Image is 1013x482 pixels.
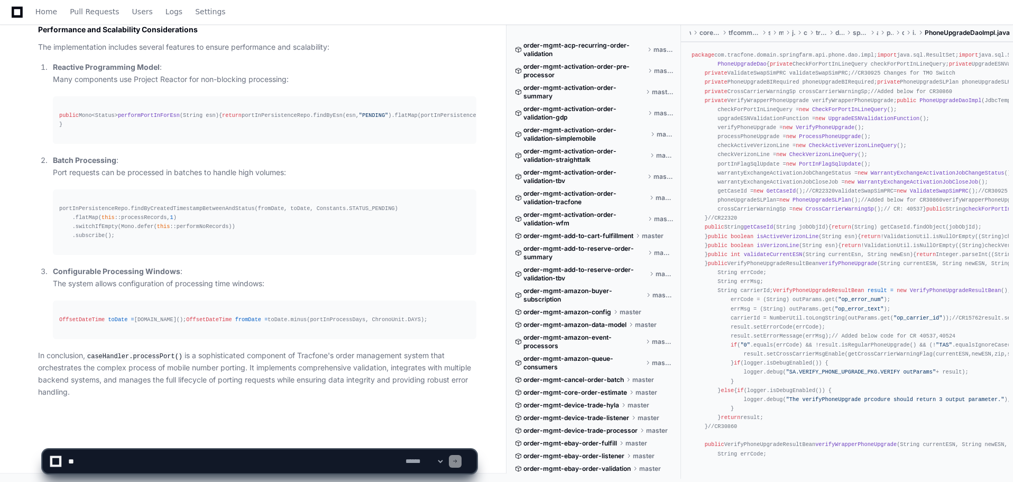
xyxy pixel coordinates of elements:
[877,29,878,37] span: api
[916,251,936,258] span: return
[523,266,647,283] span: order-mgmt-add-to-reserve-order-validation-tbv
[884,206,923,213] span: // CR: 40537
[523,321,627,329] span: order-mgmt-amazon-data-model
[776,152,786,158] span: new
[861,233,880,240] span: return
[222,112,242,119] span: return
[786,134,796,140] span: new
[815,115,825,122] span: new
[705,97,727,104] span: private
[708,260,727,267] span: public
[59,315,470,324] div: [DOMAIN_NAME](); toDate.minus(portInProcessDays, ChronoUnit.DAYS);
[799,106,808,113] span: new
[835,306,883,312] span: "op_error_text"
[779,197,789,203] span: new
[818,233,858,240] span: (String esn)
[812,106,887,113] span: CheckForPortInLineQuery
[861,197,942,203] span: //Added below for CR30860
[877,52,897,58] span: import
[799,134,861,140] span: ProcessPhoneUpgrade
[877,79,900,86] span: private
[845,179,854,185] span: new
[628,401,649,410] span: master
[705,224,724,231] span: public
[799,242,838,249] span: (String esn)
[793,206,802,213] span: new
[53,267,180,276] strong: Configurable Processing Windows
[359,112,388,119] span: "PENDING"
[523,168,645,185] span: order-mgmt-activation-order-validation-tbv
[919,97,981,104] span: PhoneUpgradeDaoImpl
[786,396,1005,403] span: "The verifyPhoneUpgrade prcodure should return 3 output parameter."
[180,112,219,119] span: (String esn)
[959,52,978,58] span: import
[705,70,727,77] span: private
[523,232,633,240] span: order-mgmt-add-to-cart-fulfillment
[786,369,936,376] span: "SA.VERIFY_PHONE_UPGRADE_PKG.VERIFY outParams"
[949,61,972,68] span: private
[657,130,673,139] span: master
[731,251,740,258] span: int
[868,288,887,294] span: result
[523,388,627,397] span: order-mgmt-core-order-estimate
[235,316,261,323] span: fromDate
[699,29,720,37] span: core-services
[721,387,734,394] span: else
[523,287,644,304] span: order-mgmt-amazon-buyer-subscription
[818,260,877,267] span: verifyPhoneUpgrade
[832,333,955,339] span: // Added below code for CR 40537,40524
[132,8,153,15] span: Users
[523,333,643,350] span: order-mgmt-amazon-event-processors
[773,224,828,231] span: (String jobObjId)
[803,251,913,258] span: (String currentEsn, String newEsn)
[38,41,476,53] p: The implementation includes several features to ensure performance and scalability:
[768,29,770,37] span: src
[523,401,619,410] span: order-mgmt-device-trade-hyla
[897,188,906,194] span: new
[264,316,268,323] span: =
[731,242,753,249] span: boolean
[841,242,861,249] span: return
[652,291,673,299] span: master
[835,29,844,37] span: domain
[523,376,624,384] span: order-mgmt-cancel-order-batch
[799,161,861,167] span: PortInFlagSqlUpdate
[806,188,835,194] span: //CR22320
[744,224,773,231] span: getCaseId
[70,8,119,15] span: Pull Requests
[708,424,737,430] span: //CR30860
[734,360,740,367] span: if
[632,376,654,384] span: master
[952,315,981,321] span: //CR15762
[858,170,867,176] span: new
[523,354,643,371] span: order-mgmt-amazon-queue-consumers
[828,115,920,122] span: UpgradeESNValidationFunction
[59,204,470,241] div: portInPersistenceRepo.findByCreatedTimestampBetweenAndStatus(fromDate, toDate, Constants.STATUS_P...
[708,233,727,240] span: public
[804,29,807,37] span: com
[767,188,796,194] span: GetCaseId
[646,426,668,435] span: master
[832,224,851,231] span: return
[652,338,673,346] span: master
[689,29,691,37] span: ws
[523,105,646,122] span: order-mgmt-activation-order-validation-gdp
[636,388,657,397] span: master
[692,52,714,58] span: package
[871,170,1005,176] span: WarrantyExchangeActivationJobChangeStatus
[913,29,916,37] span: impl
[53,266,476,290] p: : The system allows configuration of processing time windows:
[897,97,916,104] span: public
[740,342,750,348] span: "0"
[731,233,753,240] span: boolean
[654,215,673,223] span: master
[796,143,805,149] span: new
[53,154,476,179] p: : Port requests can be processed in batches to handle high volumes:
[523,308,611,316] span: order-mgmt-amazon-config
[773,288,864,294] span: VerifyPhoneUpgradeResultBean
[642,232,664,240] span: master
[523,41,645,58] span: order-mgmt-acp-recurring-order-validation
[729,29,760,37] span: tfcommon-core-dao
[38,350,476,398] p: In conclusion, is a sophisticated component of Tracfone's order management system that orchestrat...
[779,29,784,37] span: main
